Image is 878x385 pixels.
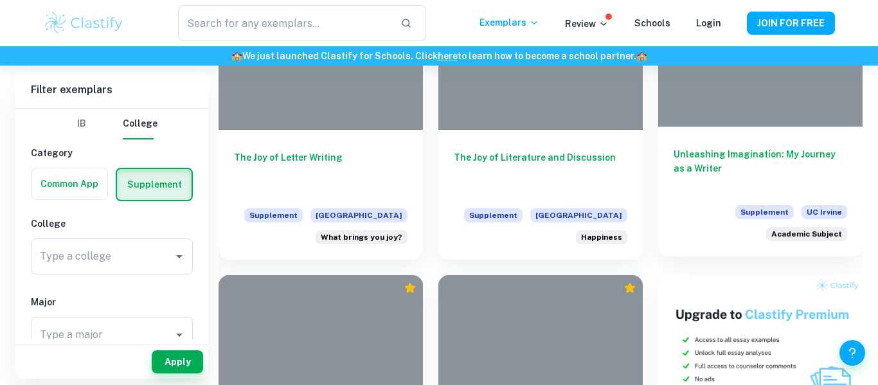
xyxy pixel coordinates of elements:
span: [GEOGRAPHIC_DATA] [530,208,627,222]
span: Supplement [244,208,303,222]
button: IB [66,109,97,139]
h6: Filter exemplars [15,72,208,108]
span: Happiness [581,231,622,243]
span: UC Irvine [802,205,847,219]
a: here [438,51,458,61]
button: Supplement [117,169,192,200]
a: Schools [634,18,670,28]
span: Supplement [464,208,523,222]
div: Brown students care deeply about their work and the world around them. Students find contentment,... [316,230,408,244]
button: Common App [31,168,107,199]
img: Clastify logo [43,10,125,36]
h6: Category [31,146,193,160]
span: 🏫 [636,51,647,61]
button: College [123,109,157,139]
h6: The Joy of Literature and Discussion [454,150,627,193]
h6: College [31,217,193,231]
div: Premium [404,282,417,294]
span: Supplement [735,205,794,219]
button: Open [170,247,188,265]
span: [GEOGRAPHIC_DATA] [310,208,408,222]
a: Login [696,18,721,28]
h6: We just launched Clastify for Schools. Click to learn how to become a school partner. [3,49,875,63]
span: 🏫 [231,51,242,61]
h6: Major [31,295,193,309]
div: Premium [623,282,636,294]
div: In Columbia’s admissions process, we value who you are as a unique individual, distinct from your... [576,230,627,244]
span: What brings you joy? [321,231,402,243]
div: Think about an academic subject that inspires you. Describe how you have furthered this interest ... [766,227,847,241]
button: Apply [152,350,203,373]
button: JOIN FOR FREE [747,12,835,35]
h6: Unleashing Imagination: My Journey as a Writer [674,147,847,190]
button: Open [170,326,188,344]
p: Review [565,17,609,31]
h6: The Joy of Letter Writing [234,150,408,193]
input: Search for any exemplars... [178,5,390,41]
div: Filter type choice [66,109,157,139]
button: Help and Feedback [839,340,865,366]
span: Academic Subject [771,228,842,240]
p: Exemplars [479,15,539,30]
